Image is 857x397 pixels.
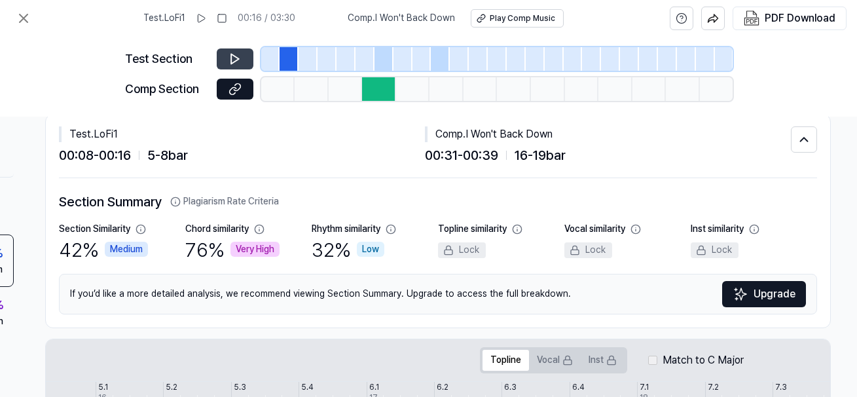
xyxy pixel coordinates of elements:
div: Inst similarity [691,223,744,236]
button: Upgrade [722,281,806,307]
div: PDF Download [765,10,835,27]
div: Lock [438,242,486,258]
div: 6.3 [504,382,517,393]
div: Lock [564,242,612,258]
div: Section Similarity [59,223,130,236]
div: 00:16 / 03:30 [238,12,295,25]
img: share [707,12,719,24]
div: 5.4 [301,382,314,393]
div: Comp Section [125,80,209,99]
img: Sparkles [733,286,748,302]
div: Test Section [125,50,209,69]
div: 6.1 [369,382,379,393]
div: Vocal similarity [564,223,625,236]
h2: Section Summary [59,191,817,212]
div: Chord similarity [185,223,249,236]
div: 6.4 [572,382,585,393]
span: 5 - 8 bar [147,145,188,166]
div: Very High [230,242,280,257]
button: Plagiarism Rate Criteria [170,195,279,208]
span: 16 - 19 bar [515,145,566,166]
button: Topline [483,350,529,371]
button: help [670,7,693,30]
div: Rhythm similarity [312,223,380,236]
button: PDF Download [741,7,838,29]
div: 5.1 [98,382,108,393]
div: 7.2 [708,382,719,393]
div: Medium [105,242,148,257]
a: SparklesUpgrade [722,281,806,307]
div: Topline similarity [438,223,507,236]
div: Comp . I Won't Back Down [425,126,791,142]
span: Test . LoFi1 [143,12,185,25]
div: 5.3 [234,382,246,393]
div: 42 % [59,236,148,263]
span: Comp . I Won't Back Down [348,12,455,25]
img: PDF Download [744,10,759,26]
div: Test . LoFi1 [59,126,425,142]
span: 00:31 - 00:39 [425,145,498,166]
div: 5.2 [166,382,177,393]
button: Play Comp Music [471,9,564,28]
div: Lock [691,242,738,258]
svg: help [676,12,687,25]
div: 32 % [312,236,384,263]
div: 7.3 [775,382,787,393]
div: Low [357,242,384,257]
div: Play Comp Music [490,13,555,24]
div: 6.2 [437,382,448,393]
button: Vocal [529,350,581,371]
div: 7.1 [640,382,649,393]
button: Inst [581,350,625,371]
label: Match to C Major [663,352,744,368]
div: 76 % [185,236,280,263]
div: If you’d like a more detailed analysis, we recommend viewing Section Summary. Upgrade to access t... [59,274,817,314]
span: 00:08 - 00:16 [59,145,131,166]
